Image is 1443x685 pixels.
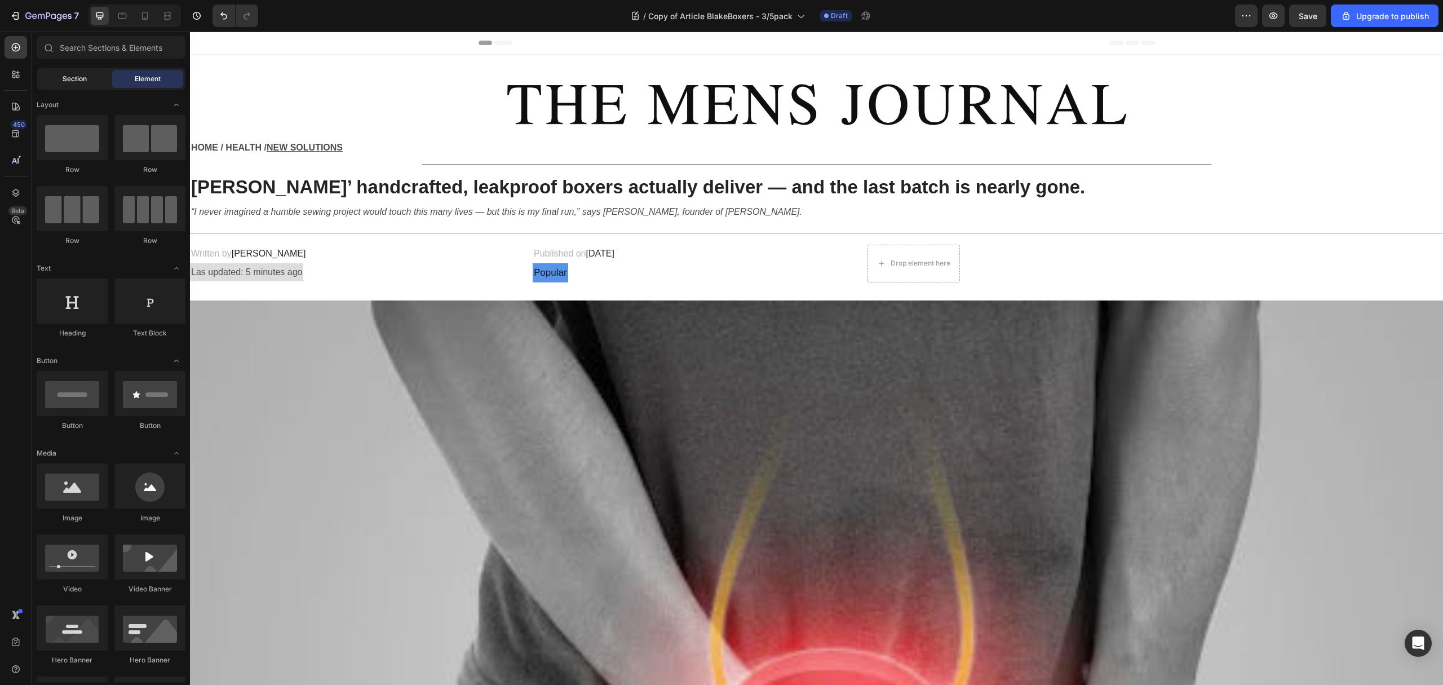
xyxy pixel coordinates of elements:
[396,217,424,227] span: [DATE]
[37,165,108,175] div: Row
[167,352,185,370] span: Toggle open
[114,513,185,523] div: Image
[1405,630,1432,657] div: Open Intercom Messenger
[167,96,185,114] span: Toggle open
[831,11,848,21] span: Draft
[37,263,51,273] span: Text
[1299,11,1317,21] span: Save
[5,5,84,27] button: 7
[114,584,185,594] div: Video Banner
[77,111,153,121] u: NEW SOLUTIONS
[42,217,116,227] span: [PERSON_NAME]
[701,227,760,236] div: Drop element here
[114,421,185,431] div: Button
[1,111,153,121] strong: HOME / HEALTH /
[114,328,185,338] div: Text Block
[114,165,185,175] div: Row
[37,421,108,431] div: Button
[37,655,108,665] div: Hero Banner
[1,233,112,249] p: Las updated: 5 minutes ago
[114,655,185,665] div: Hero Banner
[135,74,161,84] span: Element
[8,206,27,215] div: Beta
[1289,5,1326,27] button: Save
[37,328,108,338] div: Heading
[1331,5,1438,27] button: Upgrade to publish
[213,5,258,27] div: Undo/Redo
[37,356,57,366] span: Button
[1,175,612,185] i: “I never imagined a humble sewing project would touch this many lives — but this is my final run,...
[37,100,59,110] span: Layout
[1,214,333,231] p: Written by
[344,233,377,250] p: Popular
[11,120,27,129] div: 450
[37,236,108,246] div: Row
[190,32,1443,685] iframe: Design area
[37,513,108,523] div: Image
[37,584,108,594] div: Video
[37,36,185,59] input: Search Sections & Elements
[643,10,646,22] span: /
[167,444,185,462] span: Toggle open
[298,50,956,98] img: gempages_580660484269671337-6e1f2ead-8ab9-48ff-af21-4882070441a5.jpg
[648,10,793,22] span: Copy of Article BlakeBoxers - 3/5pack
[74,9,79,23] p: 7
[37,448,56,458] span: Media
[1340,10,1429,22] div: Upgrade to publish
[63,74,87,84] span: Section
[344,214,675,231] p: Published on
[114,236,185,246] div: Row
[167,259,185,277] span: Toggle open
